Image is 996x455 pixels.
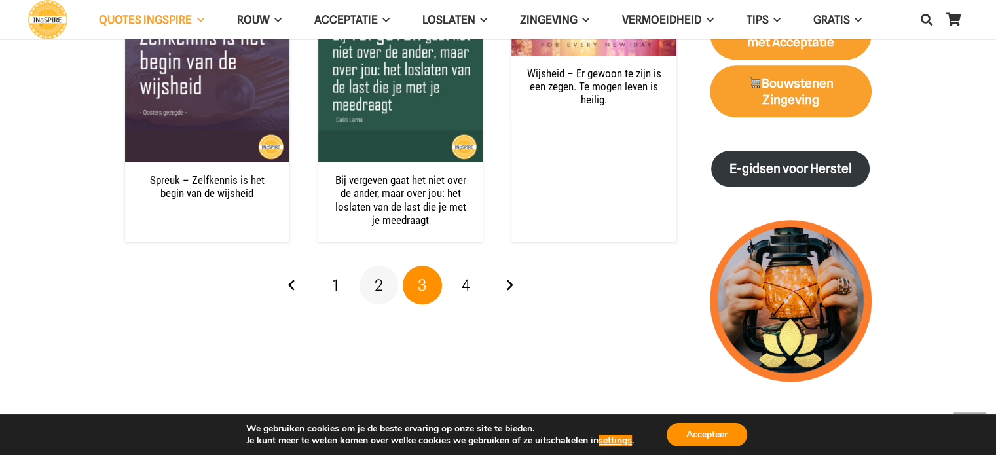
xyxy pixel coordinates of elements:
a: TIPSTIPS Menu [729,3,796,37]
a: 🛒Bouwstenen Zingeving [710,65,872,118]
img: 🛒 [748,76,761,88]
a: GRATISGRATIS Menu [797,3,878,37]
span: Zingeving [520,13,578,26]
a: QUOTES INGSPIREQUOTES INGSPIRE Menu [83,3,220,37]
a: Terug naar top [953,412,986,445]
a: VERMOEIDHEIDVERMOEIDHEID Menu [606,3,729,37]
span: Acceptatie Menu [378,3,390,36]
span: Loslaten Menu [475,3,487,36]
span: VERMOEIDHEID Menu [701,3,713,36]
img: lichtpuntjes voor in donkere tijden [710,220,872,382]
a: Wijsheid – Er gewoon te zijn is een zegen. Te mogen leven is heilig. [527,67,661,107]
span: TIPS [746,13,768,26]
a: Pagina 2 [360,266,399,305]
a: Pagina 4 [446,266,485,305]
strong: Bouwstenen Zingeving [747,76,834,107]
span: ROUW Menu [269,3,281,36]
span: Loslaten [422,13,475,26]
a: AcceptatieAcceptatie Menu [298,3,406,37]
span: QUOTES INGSPIRE Menu [192,3,204,36]
span: GRATIS [813,13,850,26]
span: Pagina 3 [403,266,442,305]
p: We gebruiken cookies om je de beste ervaring op onze site te bieden. [246,423,634,435]
span: TIPS Menu [768,3,780,36]
span: 1 [333,276,339,295]
button: Accepteer [667,423,747,446]
button: settings [599,435,632,446]
a: ZingevingZingeving Menu [504,3,606,37]
a: E-gidsen voor Herstel [711,151,870,187]
a: LoslatenLoslaten Menu [406,3,504,37]
a: ROUWROUW Menu [220,3,297,37]
span: ROUW [236,13,269,26]
span: 3 [418,276,426,295]
strong: [PERSON_NAME] met Acceptatie [736,18,845,50]
span: Zingeving Menu [578,3,589,36]
a: Spreuk – Zelfkennis is het begin van de wijsheid [150,173,265,200]
p: Je kunt meer te weten komen over welke cookies we gebruiken of ze uitschakelen in . [246,435,634,446]
span: QUOTES INGSPIRE [99,13,192,26]
a: Bij vergeven gaat het niet over de ander, maar over jou: het loslaten van de last die je met je m... [335,173,466,227]
span: 4 [462,276,470,295]
a: Zoeken [913,3,940,36]
span: GRATIS Menu [850,3,862,36]
strong: E-gidsen voor Herstel [729,161,852,176]
span: 2 [375,276,383,295]
a: Pagina 1 [316,266,355,305]
span: Acceptatie [314,13,378,26]
span: VERMOEIDHEID [622,13,701,26]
